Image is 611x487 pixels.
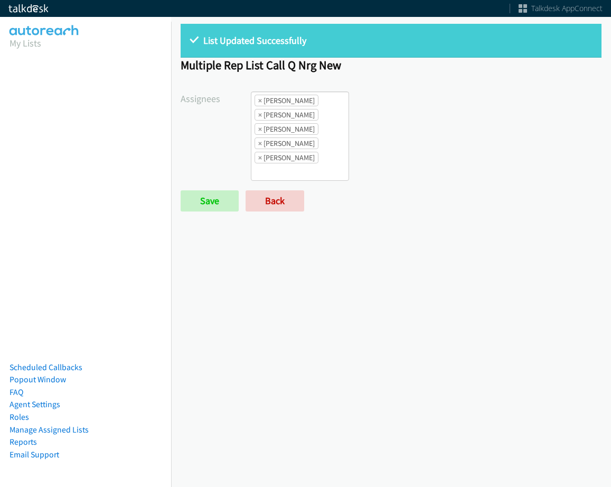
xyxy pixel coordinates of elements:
[255,109,318,121] li: Cathy Shahan
[258,95,262,106] span: ×
[519,3,603,14] a: Talkdesk AppConnect
[10,437,37,447] a: Reports
[181,91,251,106] label: Assignees
[10,37,41,49] a: My Lists
[10,374,66,384] a: Popout Window
[258,109,262,120] span: ×
[246,190,304,212] a: Back
[258,124,262,134] span: ×
[181,190,239,212] input: Save
[10,449,59,460] a: Email Support
[10,425,89,435] a: Manage Assigned Lists
[10,412,29,422] a: Roles
[10,362,82,372] a: Scheduled Callbacks
[255,137,318,149] li: Tatiana Medina
[255,123,318,135] li: Rodnika Murphy
[580,201,611,286] iframe: Resource Center
[258,152,262,163] span: ×
[10,387,23,397] a: FAQ
[258,138,262,149] span: ×
[181,58,601,72] h1: Multiple Rep List Call Q Nrg New
[10,399,60,409] a: Agent Settings
[255,95,318,106] li: Abigail Odhiambo
[255,152,318,163] li: Trevonna Lancaster
[190,33,592,48] p: List Updated Successfully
